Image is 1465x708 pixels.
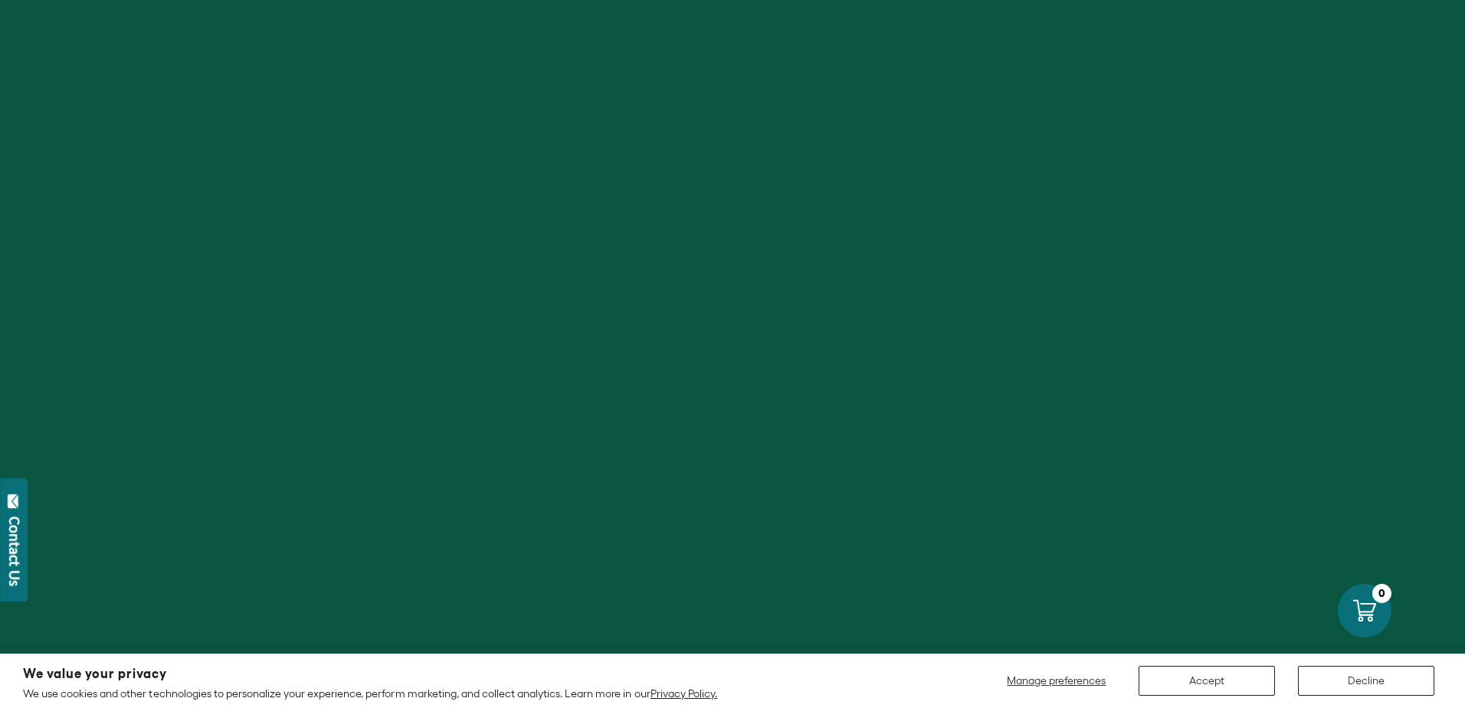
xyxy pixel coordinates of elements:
[23,687,717,700] p: We use cookies and other technologies to personalize your experience, perform marketing, and coll...
[998,666,1116,696] button: Manage preferences
[7,516,22,586] div: Contact Us
[1298,666,1434,696] button: Decline
[1139,666,1275,696] button: Accept
[23,667,717,680] h2: We value your privacy
[1007,674,1106,687] span: Manage preferences
[651,687,717,700] a: Privacy Policy.
[1372,584,1391,603] div: 0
